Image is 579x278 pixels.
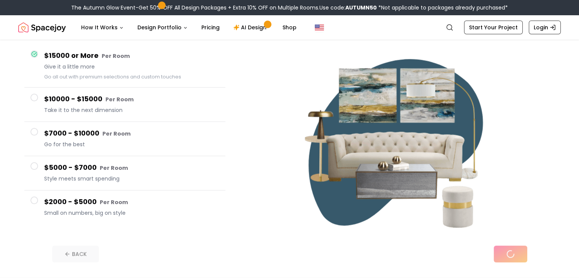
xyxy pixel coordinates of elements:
[18,20,66,35] a: Spacejoy
[44,73,181,80] small: Go all out with premium selections and custom touches
[319,4,377,11] span: Use code:
[276,20,303,35] a: Shop
[464,21,523,34] a: Start Your Project
[44,197,219,208] h4: $2000 - $5000
[18,15,561,40] nav: Global
[102,52,130,60] small: Per Room
[44,94,219,105] h4: $10000 - $15000
[100,198,128,206] small: Per Room
[44,141,219,148] span: Go for the best
[315,23,324,32] img: United States
[44,128,219,139] h4: $7000 - $10000
[345,4,377,11] b: AUTUMN50
[44,106,219,114] span: Take it to the next dimension
[131,20,194,35] button: Design Portfolio
[44,209,219,217] span: Small on numbers, big on style
[24,88,225,122] button: $10000 - $15000 Per RoomTake it to the next dimension
[24,190,225,224] button: $2000 - $5000 Per RoomSmall on numbers, big on style
[105,96,134,103] small: Per Room
[71,4,508,11] div: The Autumn Glow Event-Get 50% OFF All Design Packages + Extra 10% OFF on Multiple Rooms.
[100,164,128,172] small: Per Room
[75,20,130,35] button: How It Works
[377,4,508,11] span: *Not applicable to packages already purchased*
[227,20,275,35] a: AI Design
[24,44,225,88] button: $15000 or More Per RoomGive it a little moreGo all out with premium selections and custom touches
[24,122,225,156] button: $7000 - $10000 Per RoomGo for the best
[24,156,225,190] button: $5000 - $7000 Per RoomStyle meets smart spending
[529,21,561,34] a: Login
[44,63,219,70] span: Give it a little more
[44,175,219,182] span: Style meets smart spending
[102,130,131,137] small: Per Room
[18,20,66,35] img: Spacejoy Logo
[44,162,219,173] h4: $5000 - $7000
[44,50,219,61] h4: $15000 or More
[75,20,303,35] nav: Main
[195,20,226,35] a: Pricing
